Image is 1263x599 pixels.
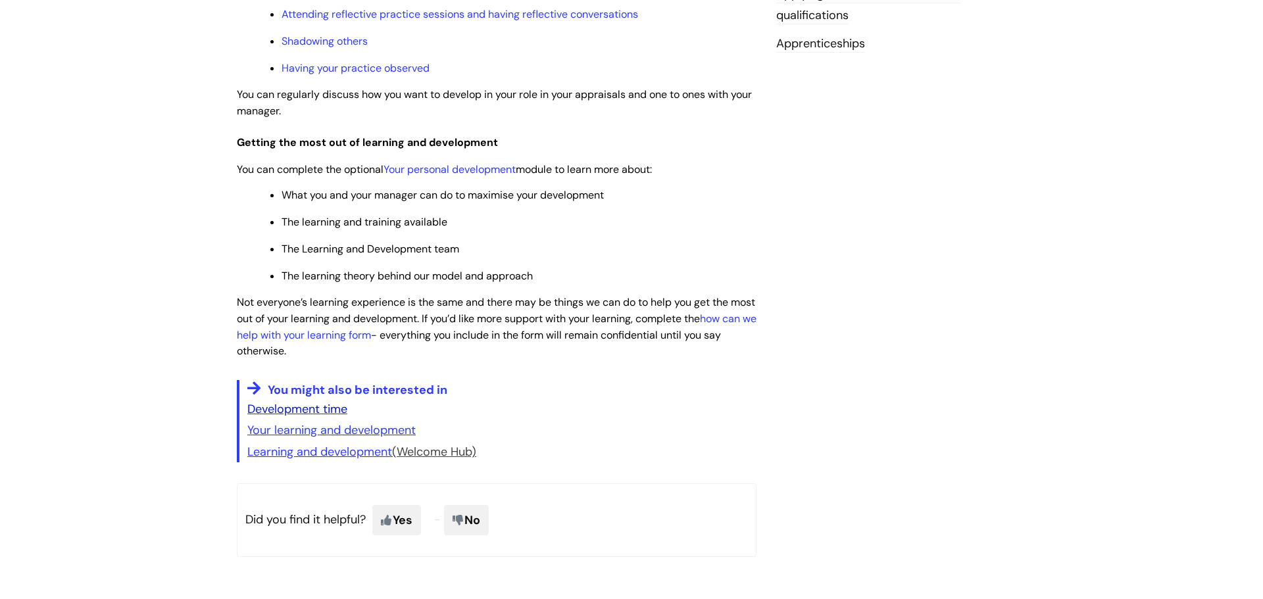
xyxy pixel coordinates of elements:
span: Yes [372,505,421,535]
span: No [444,505,489,535]
a: Learning and development [247,444,392,460]
a: Attending reflective practice sessions and having reflective conversations [282,7,638,21]
a: Having your practice observed [282,61,430,75]
a: Your personal development [384,162,516,176]
span: The Learning and Development team [282,242,459,256]
a: Shadowing others [282,34,368,48]
span: The learning theory behind our model and approach [282,269,533,283]
span: Getting the most out of learning and development [237,135,498,149]
a: Development time [247,401,347,417]
span: The learning and training available [282,215,447,229]
a: how can we help with your learning form [237,312,756,342]
p: Did you find it helpful? [237,483,756,557]
span: You can complete the optional module to learn more about: [237,162,652,176]
span: You can regularly discuss how you want to develop in your role in your appraisals and one to ones... [237,87,752,118]
u: (Welcome Hub) [247,444,476,460]
span: Not everyone’s learning experience is the same and there may be things we can do to help you get ... [237,295,756,358]
span: What you and your manager can do to maximise your development [282,188,604,202]
a: Your learning and development [247,422,416,438]
a: Apprenticeships [776,36,865,53]
span: You might also be interested in [268,382,447,398]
